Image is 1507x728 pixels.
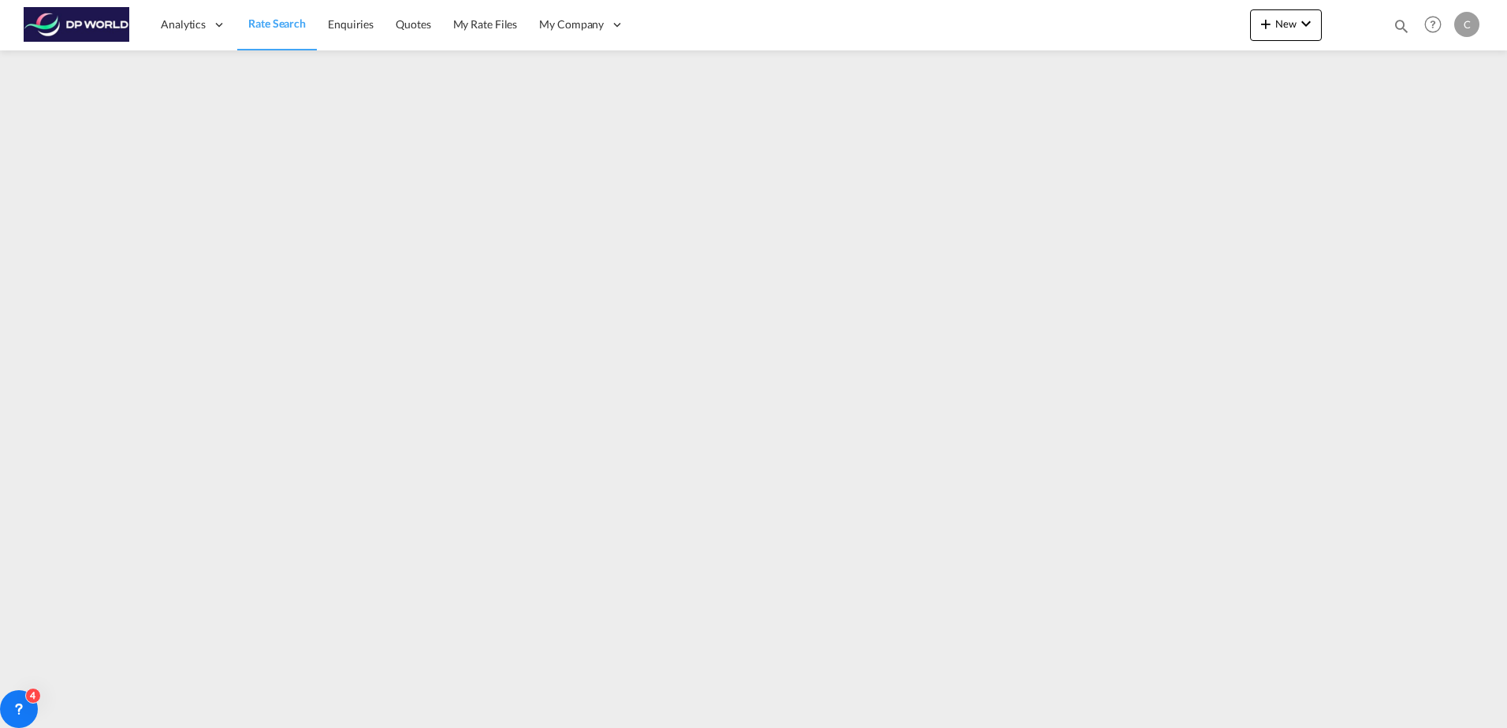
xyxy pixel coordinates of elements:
span: Analytics [161,17,206,32]
span: Enquiries [328,17,374,31]
div: C [1454,12,1479,37]
span: Rate Search [248,17,306,30]
span: My Rate Files [453,17,518,31]
div: icon-magnify [1393,17,1410,41]
md-icon: icon-magnify [1393,17,1410,35]
span: Quotes [396,17,430,31]
span: My Company [539,17,604,32]
span: New [1256,17,1315,30]
img: c08ca190194411f088ed0f3ba295208c.png [24,7,130,43]
md-icon: icon-chevron-down [1297,14,1315,33]
div: Help [1420,11,1454,39]
md-icon: icon-plus 400-fg [1256,14,1275,33]
button: icon-plus 400-fgNewicon-chevron-down [1250,9,1322,41]
span: Help [1420,11,1446,38]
